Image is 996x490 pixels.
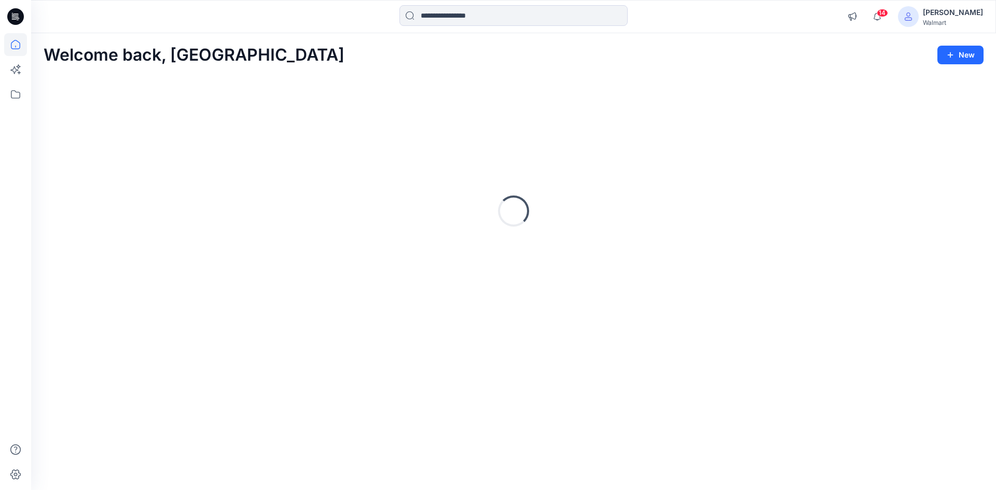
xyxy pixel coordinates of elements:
[44,46,344,65] h2: Welcome back, [GEOGRAPHIC_DATA]
[937,46,984,64] button: New
[877,9,888,17] span: 14
[923,6,983,19] div: [PERSON_NAME]
[923,19,983,26] div: Walmart
[904,12,912,21] svg: avatar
